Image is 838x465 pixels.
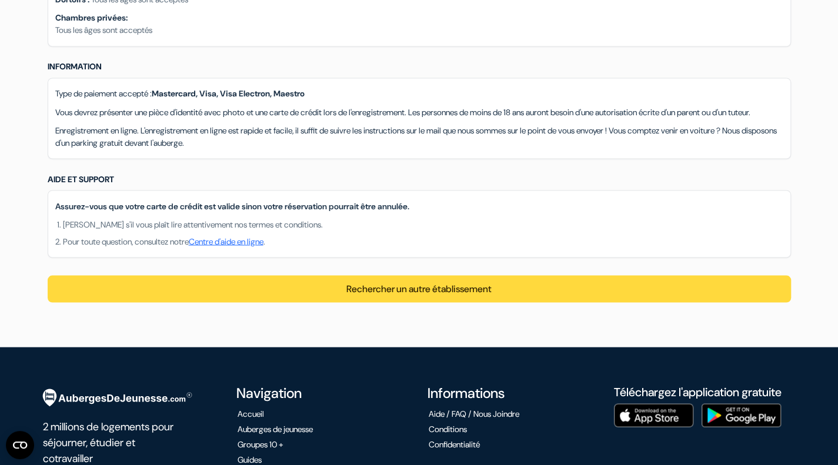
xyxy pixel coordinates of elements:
li: Pour toute question, consultez notre . [63,235,783,247]
p: Vous devrez présenter une pièce d'identité avec photo et une carte de crédit lors de l'enregistre... [55,106,783,118]
p: Type de paiement accepté : [55,88,783,100]
a: Groupes 10 + [238,439,283,449]
span: Information [48,61,102,72]
h4: Navigation [236,384,409,402]
b: Chambres privées: [55,12,128,23]
img: Téléchargez l'application gratuite [614,403,693,427]
p: Tous les âges sont acceptés [55,24,783,36]
img: Téléchargez l'application gratuite [702,403,781,427]
a: Accueil [238,408,264,419]
a: Téléchargez l'application gratuite [614,384,782,399]
b: Mastercard, Visa, Visa Electron, Maestro [152,88,305,99]
img: AubergesDeJeunesse.com.svg [34,380,198,415]
a: Auberges de jeunesse [238,423,313,434]
a: Centre d'aide en ligne [189,236,263,246]
a: Guides [238,454,262,464]
button: Ouvrir le widget CMP [6,431,34,459]
p: Assurez-vous que votre carte de crédit est valide sinon votre réservation pourrait être annulée. [55,200,783,212]
h4: Informations [428,384,600,402]
a: Rechercher un autre établissement [346,282,492,295]
span: Aide et support [48,173,114,184]
a: Aide / FAQ / Nous Joindre [429,408,519,419]
a: Confidentialité [429,439,480,449]
a: Conditions [429,423,467,434]
p: Enregistrement en ligne. L'enregistrement en ligne est rapide et facile, il suffit de suivre les ... [55,124,783,149]
li: [PERSON_NAME] s'il vous plaît lire attentivement nos termes et conditions. [63,218,783,230]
